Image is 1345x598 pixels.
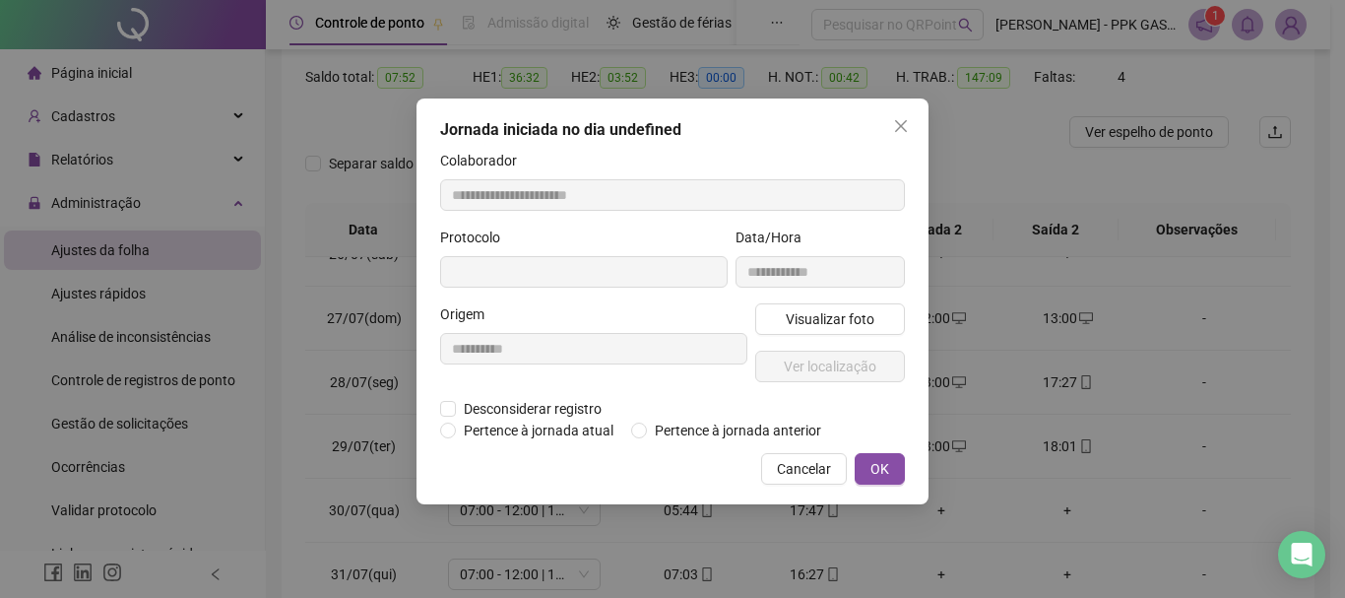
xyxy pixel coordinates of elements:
[777,458,831,480] span: Cancelar
[736,227,814,248] label: Data/Hora
[456,420,621,441] span: Pertence à jornada atual
[786,308,874,330] span: Visualizar foto
[885,110,917,142] button: Close
[647,420,829,441] span: Pertence à jornada anterior
[855,453,905,485] button: OK
[1278,531,1325,578] div: Open Intercom Messenger
[440,118,905,142] div: Jornada iniciada no dia undefined
[456,398,609,420] span: Desconsiderar registro
[870,458,889,480] span: OK
[440,303,497,325] label: Origem
[755,303,905,335] button: Visualizar foto
[440,150,530,171] label: Colaborador
[440,227,513,248] label: Protocolo
[755,351,905,382] button: Ver localização
[893,118,909,134] span: close
[761,453,847,485] button: Cancelar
